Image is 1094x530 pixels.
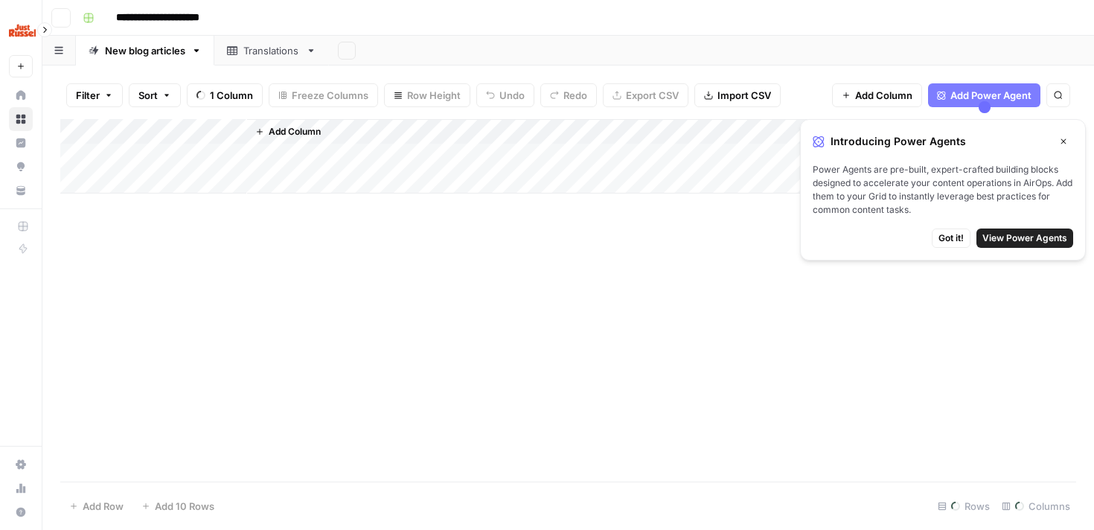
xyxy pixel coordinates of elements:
[938,232,964,245] span: Got it!
[499,88,525,103] span: Undo
[9,500,33,524] button: Help + Support
[214,36,329,66] a: Translations
[603,83,688,107] button: Export CSV
[129,83,181,107] button: Sort
[626,88,679,103] span: Export CSV
[982,232,1067,245] span: View Power Agents
[132,494,223,518] button: Add 10 Rows
[928,83,1040,107] button: Add Power Agent
[292,88,368,103] span: Freeze Columns
[540,83,597,107] button: Redo
[855,88,912,103] span: Add Column
[269,125,321,138] span: Add Column
[76,36,214,66] a: New blog articles
[9,83,33,107] a: Home
[76,88,100,103] span: Filter
[155,499,214,514] span: Add 10 Rows
[932,494,996,518] div: Rows
[105,43,185,58] div: New blog articles
[9,12,33,49] button: Workspace: Just Russel
[9,155,33,179] a: Opportunities
[813,132,1073,151] div: Introducing Power Agents
[384,83,470,107] button: Row Height
[717,88,771,103] span: Import CSV
[996,494,1076,518] div: Columns
[138,88,158,103] span: Sort
[694,83,781,107] button: Import CSV
[9,131,33,155] a: Insights
[932,229,970,248] button: Got it!
[269,83,378,107] button: Freeze Columns
[950,88,1031,103] span: Add Power Agent
[210,88,253,103] span: 1 Column
[187,83,263,107] button: 1 Column
[976,229,1073,248] button: View Power Agents
[813,163,1073,217] span: Power Agents are pre-built, expert-crafted building blocks designed to accelerate your content op...
[60,494,132,518] button: Add Row
[9,107,33,131] a: Browse
[249,122,327,141] button: Add Column
[9,179,33,202] a: Your Data
[563,88,587,103] span: Redo
[9,476,33,500] a: Usage
[9,17,36,44] img: Just Russel Logo
[83,499,124,514] span: Add Row
[243,43,300,58] div: Translations
[407,88,461,103] span: Row Height
[832,83,922,107] button: Add Column
[476,83,534,107] button: Undo
[66,83,123,107] button: Filter
[9,453,33,476] a: Settings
